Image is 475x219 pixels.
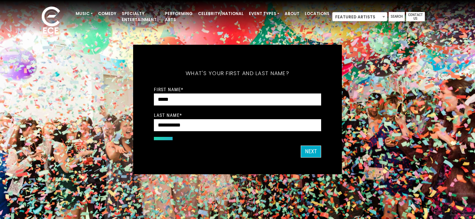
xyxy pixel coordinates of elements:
label: First Name [154,86,183,92]
a: Contact Us [406,12,425,21]
img: ece_new_logo_whitev2-1.png [34,5,68,37]
a: Specialty Entertainment [119,8,162,25]
a: Music [73,8,95,19]
a: About [282,8,302,19]
a: Event Types [246,8,282,19]
h5: What's your first and last name? [154,61,321,85]
button: Next [301,146,321,158]
a: Performing Arts [162,8,195,25]
a: Locations [302,8,332,19]
label: Last Name [154,112,182,118]
a: Comedy [95,8,119,19]
span: Featured Artists [332,12,387,21]
a: Celebrity/National [195,8,246,19]
a: Search [389,12,405,21]
span: Featured Artists [332,12,387,22]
